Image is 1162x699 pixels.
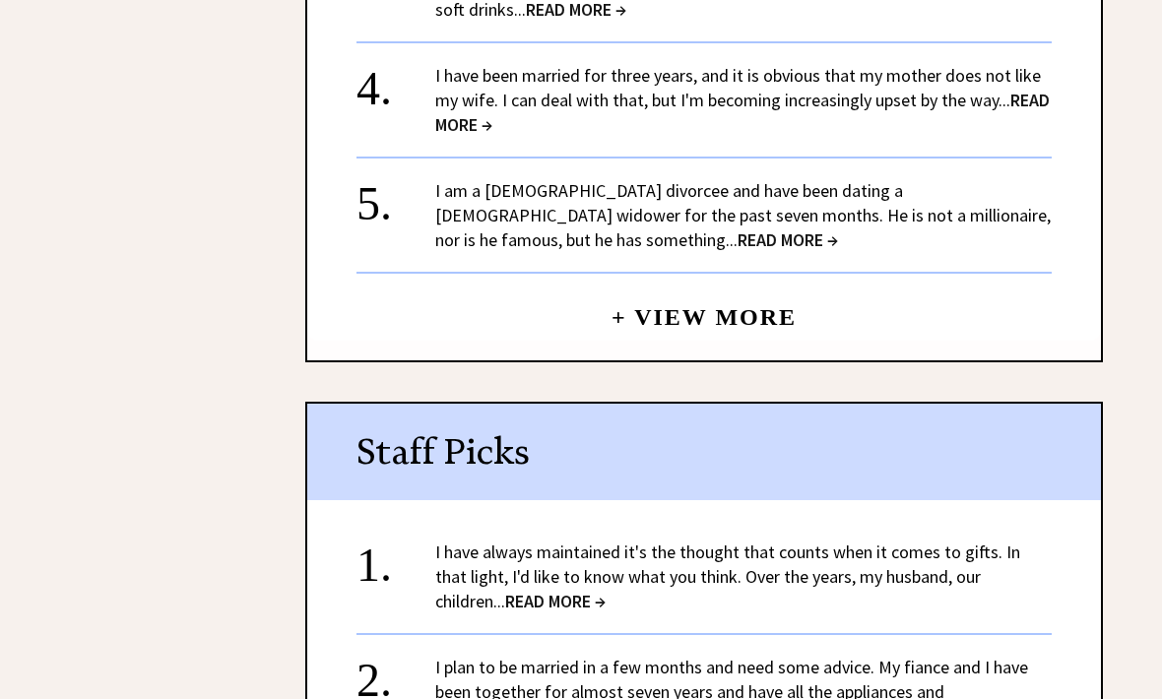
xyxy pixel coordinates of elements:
[356,63,435,99] div: 4.
[435,179,1051,251] a: I am a [DEMOGRAPHIC_DATA] divorcee and have been dating a [DEMOGRAPHIC_DATA] widower for the past...
[356,178,435,215] div: 5.
[435,64,1050,136] a: I have been married for three years, and it is obvious that my mother does not like my wife. I ca...
[435,540,1020,612] a: I have always maintained it's the thought that counts when it comes to gifts. In that light, I'd ...
[738,228,838,251] span: READ MORE →
[356,655,435,691] div: 2.
[356,540,435,576] div: 1.
[307,404,1101,500] div: Staff Picks
[59,23,256,613] iframe: Advertisement
[435,89,1050,136] span: READ MORE →
[505,590,606,612] span: READ MORE →
[612,287,797,330] a: + View More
